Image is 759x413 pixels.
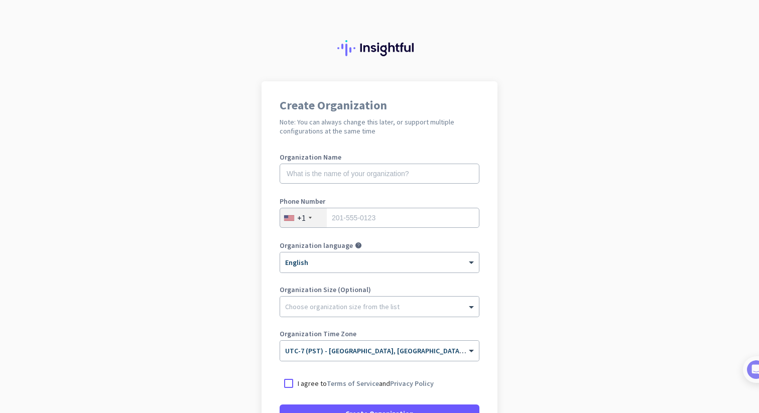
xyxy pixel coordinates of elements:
input: 201-555-0123 [280,208,479,228]
label: Organization language [280,242,353,249]
a: Privacy Policy [390,379,434,388]
label: Organization Size (Optional) [280,286,479,293]
label: Phone Number [280,198,479,205]
h1: Create Organization [280,99,479,111]
div: +1 [297,213,306,223]
label: Organization Time Zone [280,330,479,337]
a: Terms of Service [327,379,379,388]
h2: Note: You can always change this later, or support multiple configurations at the same time [280,117,479,135]
i: help [355,242,362,249]
img: Insightful [337,40,422,56]
input: What is the name of your organization? [280,164,479,184]
p: I agree to and [298,378,434,388]
label: Organization Name [280,154,479,161]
